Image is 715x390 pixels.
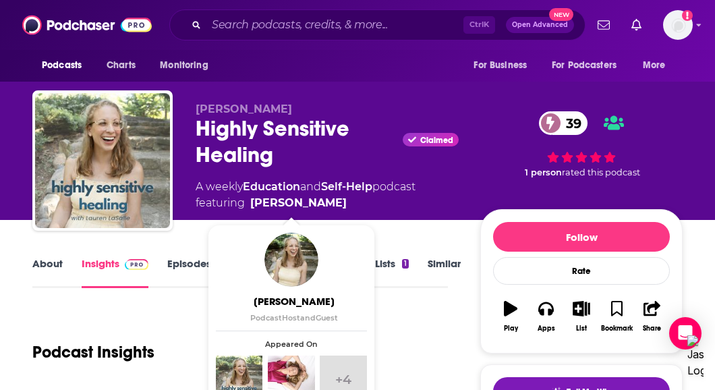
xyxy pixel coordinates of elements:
[601,325,633,333] div: Bookmark
[125,259,148,270] img: Podchaser Pro
[525,167,562,177] span: 1 person
[402,259,409,269] div: 1
[32,53,99,78] button: open menu
[528,292,563,341] button: Apps
[206,14,463,36] input: Search podcasts, credits, & more...
[321,180,372,193] a: Self-Help
[250,195,347,211] a: Lauren LaSalle
[464,53,544,78] button: open menu
[663,10,693,40] img: User Profile
[512,22,568,28] span: Open Advanced
[167,257,230,288] a: Episodes79
[107,56,136,75] span: Charts
[42,56,82,75] span: Podcasts
[196,195,416,211] span: featuring
[196,179,416,211] div: A weekly podcast
[493,292,528,341] button: Play
[428,257,461,288] a: Similar
[420,137,453,144] span: Claimed
[564,292,599,341] button: List
[474,56,527,75] span: For Business
[160,56,208,75] span: Monitoring
[626,13,647,36] a: Show notifications dropdown
[552,111,588,135] span: 39
[539,111,588,135] a: 39
[543,53,636,78] button: open menu
[592,13,615,36] a: Show notifications dropdown
[169,9,585,40] div: Search podcasts, credits, & more...
[264,233,318,287] img: Lauren LaSalle
[669,317,702,350] div: Open Intercom Messenger
[643,56,666,75] span: More
[576,325,587,333] div: List
[663,10,693,40] button: Show profile menu
[250,313,338,323] span: Podcast Host Guest
[243,180,300,193] a: Education
[493,257,670,285] div: Rate
[82,257,148,288] a: InsightsPodchaser Pro
[219,295,370,323] a: [PERSON_NAME]PodcastHostandGuest
[599,292,634,341] button: Bookmark
[463,16,495,34] span: Ctrl K
[300,180,321,193] span: and
[480,103,683,187] div: 39 1 personrated this podcast
[633,53,683,78] button: open menu
[219,295,370,308] span: [PERSON_NAME]
[375,257,409,288] a: Lists1
[98,53,144,78] a: Charts
[22,12,152,38] img: Podchaser - Follow, Share and Rate Podcasts
[32,257,63,288] a: About
[35,93,170,228] img: Highly Sensitive Healing
[493,222,670,252] button: Follow
[663,10,693,40] span: Logged in as mmullin
[643,325,661,333] div: Share
[549,8,573,21] span: New
[635,292,670,341] button: Share
[504,325,518,333] div: Play
[538,325,555,333] div: Apps
[196,103,292,115] span: [PERSON_NAME]
[682,10,693,21] svg: Add a profile image
[300,313,316,323] span: and
[552,56,617,75] span: For Podcasters
[562,167,640,177] span: rated this podcast
[506,17,574,33] button: Open AdvancedNew
[150,53,225,78] button: open menu
[32,342,154,362] h1: Podcast Insights
[216,339,367,349] span: Appeared On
